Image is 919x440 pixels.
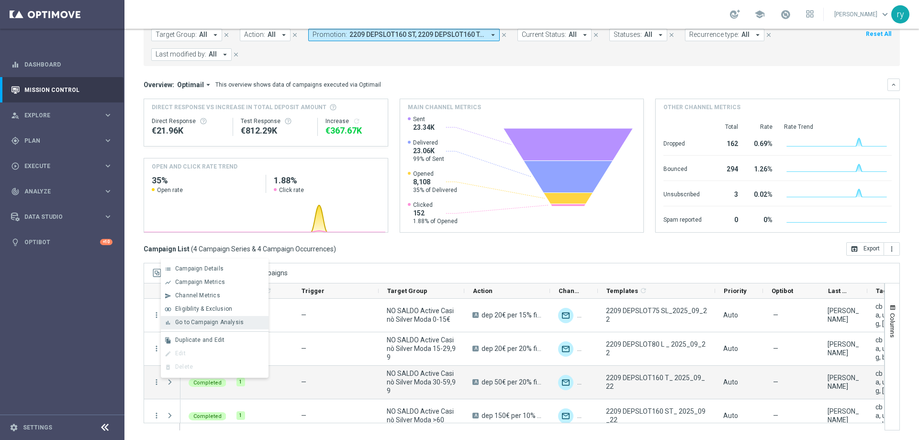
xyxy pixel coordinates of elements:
[211,31,220,39] i: arrow_drop_down
[517,29,592,41] button: Current Status: All arrow_drop_down
[828,373,859,391] div: marco Maccarrone
[313,31,347,39] span: Promotion:
[606,373,707,391] span: 2209 DEPSLOT160 T_ 2025_09_22
[233,51,239,58] i: close
[851,245,858,253] i: open_in_browser
[889,313,897,338] span: Columns
[274,175,380,186] h2: 1.88%
[11,187,103,196] div: Analyze
[387,369,456,395] span: NO SALDO Active Casinò Silver Moda 30-59,99
[638,285,647,296] span: Calculate column
[387,306,456,324] span: NO SALDO Active Casinò Silver Moda 0-15€
[151,48,232,61] button: Last modified by: All arrow_drop_down
[10,423,18,432] i: settings
[24,77,112,102] a: Mission Control
[11,229,112,255] div: Optibot
[11,187,20,196] i: track_changes
[103,187,112,196] i: keyboard_arrow_right
[11,238,113,246] button: lightbulb Optibot +10
[11,77,112,102] div: Mission Control
[558,408,573,424] img: Optimail
[522,31,566,39] span: Current Status:
[689,31,739,39] span: Recurrence type:
[668,32,675,38] i: close
[581,31,589,39] i: arrow_drop_down
[577,341,593,357] img: Other
[750,211,773,226] div: 0%
[11,162,20,170] i: play_circle_outline
[11,86,113,94] button: Mission Control
[773,411,778,420] span: —
[240,29,291,41] button: Action: All arrow_drop_down
[223,32,230,38] i: close
[890,81,897,88] i: keyboard_arrow_down
[11,136,20,145] i: gps_fixed
[880,9,890,20] span: keyboard_arrow_down
[279,186,304,194] span: Click rate
[482,344,542,353] span: dep 20€ per 20% fino a 80€
[773,378,778,386] span: —
[663,186,702,201] div: Unsubscribed
[301,311,306,319] span: —
[387,407,456,424] span: NO SALDO Active Casinò Silver Moda >60
[301,378,306,386] span: —
[161,316,269,329] button: bar_chart Go to Campaign Analysis
[175,265,224,272] span: Campaign Details
[204,80,213,89] i: arrow_drop_down
[232,49,240,60] button: close
[189,378,226,387] colored-tag: Completed
[175,279,225,285] span: Campaign Metrics
[387,336,456,361] span: NO SALDO Active Casinò Silver Moda 15-29,99
[161,303,269,316] button: join_inner Eligibility & Exclusion
[713,135,738,150] div: 162
[723,311,738,319] span: Auto
[558,375,573,390] img: Optimail
[472,312,479,318] span: A
[152,311,161,319] button: more_vert
[472,346,479,351] span: A
[875,336,907,361] span: cb ricarica, up selling, bonus cash - , talent, casino
[482,378,542,386] span: dep 50€ per 20% fino a 160€
[24,52,112,77] a: Dashboard
[413,186,457,194] span: 35% of Delivered
[144,245,336,253] h3: Campaign List
[161,262,269,276] button: list Campaign Details
[11,162,113,170] div: play_circle_outline Execute keyboard_arrow_right
[11,213,113,221] button: Data Studio keyboard_arrow_right
[152,117,225,125] div: Direct Response
[713,211,738,226] div: 0
[875,302,907,328] span: cb ricarica, up selling, bonsu cash, talent, casino
[750,123,773,131] div: Rate
[713,123,738,131] div: Total
[175,292,220,299] span: Channel Metrics
[614,31,642,39] span: Statuses:
[577,408,593,424] div: Other
[741,31,750,39] span: All
[577,308,593,323] img: Other
[11,188,113,195] button: track_changes Analyze keyboard_arrow_right
[24,214,103,220] span: Data Studio
[280,31,288,39] i: arrow_drop_down
[23,425,52,430] a: Settings
[152,378,161,386] i: more_vert
[353,117,360,125] button: refresh
[875,403,907,429] span: cb ricarica, up selling, bonus cash - , talent, casino
[413,115,435,123] span: Sent
[764,30,773,40] button: close
[413,139,444,147] span: Delivered
[11,162,103,170] div: Execute
[24,138,103,144] span: Plan
[11,137,113,145] button: gps_fixed Plan keyboard_arrow_right
[165,337,171,344] i: file_copy
[609,29,667,41] button: Statuses: All arrow_drop_down
[887,79,900,91] button: keyboard_arrow_down
[482,311,542,319] span: dep 20€ per 15% fino a 75€
[221,50,229,59] i: arrow_drop_down
[174,80,215,89] button: Optimail arrow_drop_down
[876,287,890,294] span: Tags
[754,9,765,20] span: school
